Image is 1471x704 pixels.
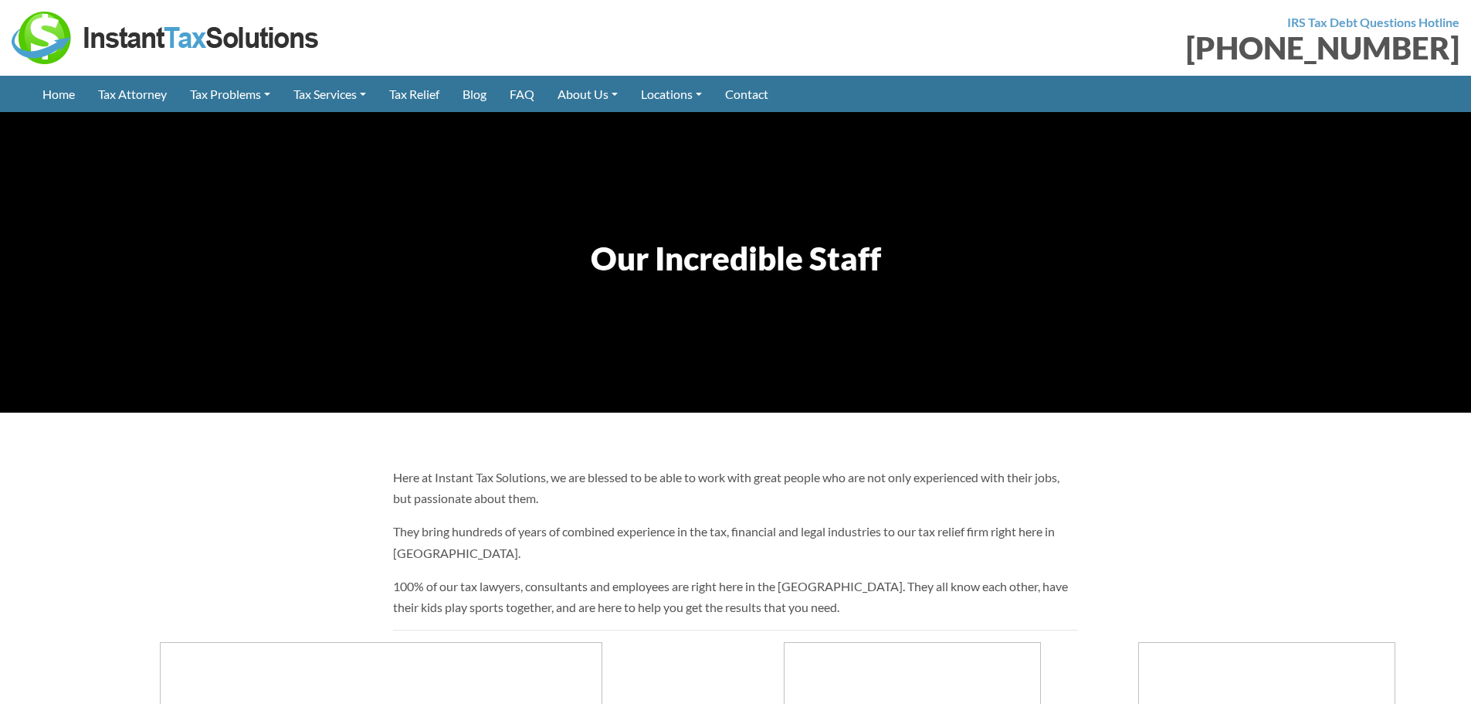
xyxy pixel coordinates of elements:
[282,76,378,112] a: Tax Services
[747,32,1460,63] div: [PHONE_NUMBER]
[546,76,629,112] a: About Us
[713,76,780,112] a: Contact
[39,236,1432,281] h1: Our Incredible Staff
[1287,15,1459,29] strong: IRS Tax Debt Questions Hotline
[629,76,713,112] a: Locations
[378,76,451,112] a: Tax Relief
[86,76,178,112] a: Tax Attorney
[451,76,498,112] a: Blog
[498,76,546,112] a: FAQ
[393,467,1079,508] p: Here at Instant Tax Solutions, we are blessed to be able to work with great people who are not on...
[12,29,320,43] a: Instant Tax Solutions Logo
[393,576,1079,617] p: 100% of our tax lawyers, consultants and employees are right here in the [GEOGRAPHIC_DATA]. They ...
[393,521,1079,563] p: They bring hundreds of years of combined experience in the tax, financial and legal industries to...
[31,76,86,112] a: Home
[12,12,320,64] img: Instant Tax Solutions Logo
[178,76,282,112] a: Tax Problems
